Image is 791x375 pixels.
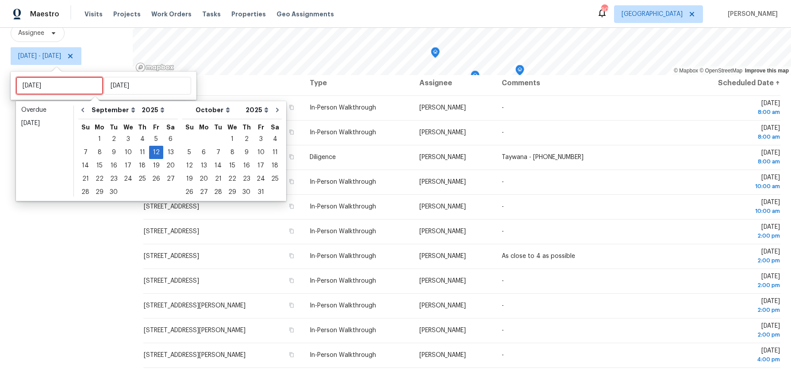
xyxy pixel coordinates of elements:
[495,71,686,95] th: Comments
[310,179,376,185] span: In-Person Walkthrough
[182,159,196,172] div: 12
[163,133,178,145] div: 6
[502,278,504,284] span: -
[239,172,253,186] div: Thu Oct 23 2025
[419,179,466,185] span: [PERSON_NAME]
[214,124,222,130] abbr: Tuesday
[144,303,246,309] span: [STREET_ADDRESS][PERSON_NAME]
[419,228,466,235] span: [PERSON_NAME]
[310,327,376,333] span: In-Person Walkthrough
[135,173,149,185] div: 25
[239,159,253,172] div: Thu Oct 16 2025
[268,173,282,185] div: 25
[225,159,239,172] div: 15
[135,133,149,146] div: Thu Sep 04 2025
[144,352,246,358] span: [STREET_ADDRESS][PERSON_NAME]
[107,186,121,199] div: Tue Sep 30 2025
[502,129,504,136] span: -
[239,186,253,199] div: Thu Oct 30 2025
[271,101,284,119] button: Go to next month
[163,159,178,172] div: 20
[107,133,121,146] div: Tue Sep 02 2025
[693,306,780,314] div: 2:00 pm
[693,174,780,191] span: [DATE]
[288,153,296,161] button: Copy Address
[253,159,268,172] div: Fri Oct 17 2025
[253,172,268,186] div: Fri Oct 24 2025
[258,124,264,130] abbr: Friday
[239,173,253,185] div: 23
[693,182,780,191] div: 10:00 am
[121,172,135,186] div: Wed Sep 24 2025
[693,224,780,240] span: [DATE]
[288,326,296,334] button: Copy Address
[310,129,376,136] span: In-Person Walkthrough
[144,278,199,284] span: [STREET_ADDRESS]
[92,186,107,198] div: 29
[239,186,253,198] div: 30
[135,159,149,172] div: 18
[419,154,466,160] span: [PERSON_NAME]
[253,186,268,198] div: 31
[225,146,239,159] div: 8
[502,228,504,235] span: -
[225,133,239,145] div: 1
[185,124,194,130] abbr: Sunday
[693,100,780,117] span: [DATE]
[92,146,107,159] div: Mon Sep 08 2025
[310,303,376,309] span: In-Person Walkthrough
[225,159,239,172] div: Wed Oct 15 2025
[182,173,196,185] div: 19
[693,256,780,265] div: 2:00 pm
[243,103,271,117] select: Year
[95,124,104,130] abbr: Monday
[78,186,92,198] div: 28
[135,172,149,186] div: Thu Sep 25 2025
[196,172,211,186] div: Mon Oct 20 2025
[144,253,199,259] span: [STREET_ADDRESS]
[502,303,504,309] span: -
[693,157,780,166] div: 8:00 am
[149,133,163,145] div: 5
[18,52,61,61] span: [DATE] - [DATE]
[78,173,92,185] div: 21
[268,133,282,146] div: Sat Oct 04 2025
[225,186,239,198] div: 29
[310,105,376,111] span: In-Person Walkthrough
[268,133,282,145] div: 4
[693,281,780,290] div: 2:00 pm
[107,159,121,172] div: 16
[121,159,135,172] div: Wed Sep 17 2025
[268,159,282,172] div: Sat Oct 18 2025
[153,124,159,130] abbr: Friday
[92,133,107,145] div: 1
[239,146,253,159] div: 9
[144,228,199,235] span: [STREET_ADDRESS]
[239,146,253,159] div: Thu Oct 09 2025
[288,301,296,309] button: Copy Address
[310,228,376,235] span: In-Person Walkthrough
[253,146,268,159] div: Fri Oct 10 2025
[288,252,296,260] button: Copy Address
[211,159,225,172] div: 14
[310,204,376,210] span: In-Person Walkthrough
[419,352,466,358] span: [PERSON_NAME]
[693,273,780,290] span: [DATE]
[686,71,780,95] th: Scheduled Date ↑
[196,173,211,185] div: 20
[693,133,780,141] div: 8:00 am
[78,146,92,159] div: Sun Sep 07 2025
[268,146,282,159] div: 11
[276,10,334,19] span: Geo Assignments
[724,10,778,19] span: [PERSON_NAME]
[745,68,789,74] a: Improve this map
[471,71,480,84] div: Map marker
[92,172,107,186] div: Mon Sep 22 2025
[163,173,178,185] div: 27
[693,231,780,240] div: 2:00 pm
[196,146,211,159] div: Mon Oct 06 2025
[92,173,107,185] div: 22
[78,159,92,172] div: Sun Sep 14 2025
[92,146,107,159] div: 8
[239,159,253,172] div: 16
